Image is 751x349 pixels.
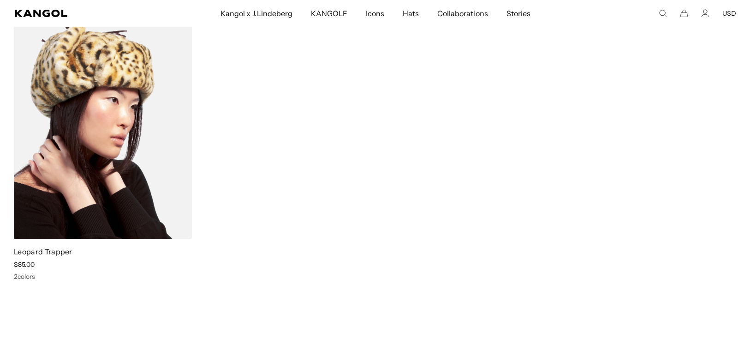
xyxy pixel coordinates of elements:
[14,15,192,239] img: Leopard Trapper
[15,10,146,17] a: Kangol
[14,272,192,281] div: 2 colors
[680,9,688,18] button: Cart
[659,9,667,18] summary: Search here
[14,260,35,269] span: $85.00
[722,9,736,18] button: USD
[701,9,709,18] a: Account
[14,247,72,256] a: Leopard Trapper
